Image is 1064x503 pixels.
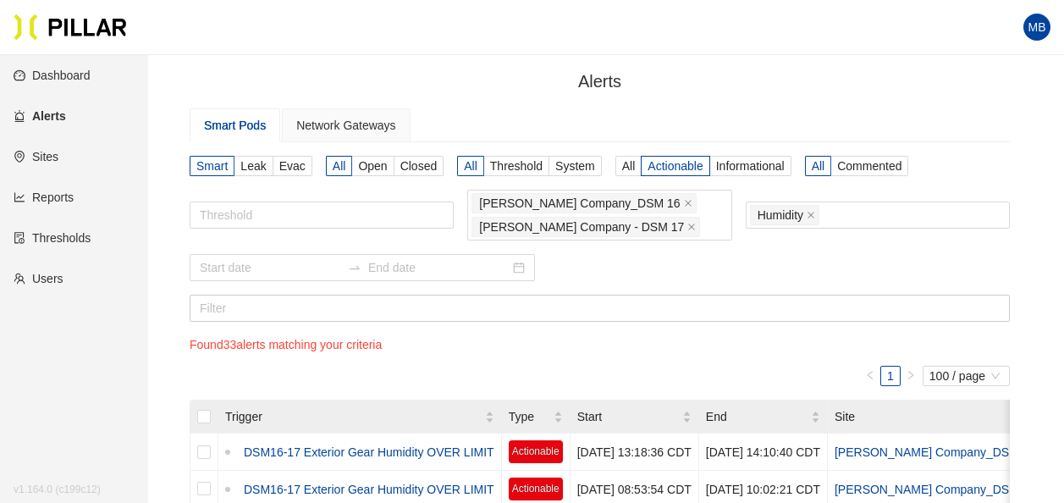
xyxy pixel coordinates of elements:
[479,218,684,236] span: [PERSON_NAME] Company - DSM 17
[509,440,563,463] span: Actionable
[204,116,266,135] div: Smart Pods
[14,150,58,163] a: environmentSites
[835,407,1026,426] span: Site
[929,367,1003,385] span: 100 / page
[687,223,696,233] span: close
[190,335,382,354] p: Found 33 alerts matching your criteria
[490,159,543,173] span: Threshold
[716,159,785,173] span: Informational
[901,366,921,386] li: Next Page
[296,116,395,135] div: Network Gateways
[464,159,477,173] span: All
[901,366,921,386] button: right
[225,407,485,426] span: Trigger
[923,366,1010,386] div: Page Size
[14,69,91,82] a: dashboardDashboard
[368,258,510,277] input: End date
[880,366,901,386] li: 1
[14,191,74,204] a: line-chartReports
[348,261,361,274] span: swap-right
[860,366,880,386] li: Previous Page
[758,206,803,224] span: Humidity
[200,258,341,277] input: Start date
[571,434,699,471] td: [DATE] 13:18:36 CDT
[400,159,438,173] span: Closed
[860,366,880,386] button: left
[555,159,595,173] span: System
[812,159,825,173] span: All
[865,370,875,380] span: left
[881,367,900,385] a: 1
[648,159,703,173] span: Actionable
[348,261,361,274] span: to
[1028,14,1046,41] span: MB
[333,159,346,173] span: All
[835,445,1035,459] a: [PERSON_NAME] Company_DSM 16
[190,295,1010,322] input: Filter
[509,407,554,426] span: Type
[622,159,636,173] span: All
[706,407,811,426] span: End
[358,159,387,173] span: Open
[578,72,621,91] span: Alerts
[906,370,916,380] span: right
[14,14,127,41] img: Pillar Technologies
[835,483,1035,496] a: [PERSON_NAME] Company_DSM 16
[237,443,494,462] a: DSM16-17 Exterior Gear Humidity OVER LIMIT
[837,159,901,173] span: Commented
[14,272,63,285] a: teamUsers
[807,211,815,221] span: close
[684,199,692,209] span: close
[699,434,828,471] td: [DATE] 14:10:40 CDT
[279,159,306,173] span: Evac
[237,480,494,499] a: DSM16-17 Exterior Gear Humidity OVER LIMIT
[14,109,66,123] a: alertAlerts
[240,159,266,173] span: Leak
[14,231,91,245] a: exceptionThresholds
[509,478,563,500] span: Actionable
[577,407,682,426] span: Start
[196,159,228,173] span: Smart
[479,194,680,213] span: [PERSON_NAME] Company_DSM 16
